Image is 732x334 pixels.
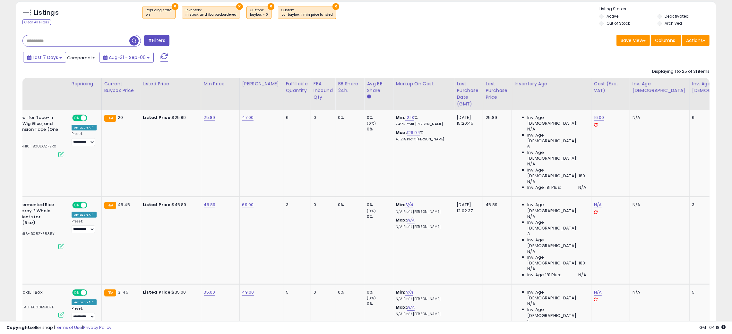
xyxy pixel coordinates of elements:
[486,202,507,208] div: 45.89
[143,115,196,121] div: $25.89
[578,185,586,190] span: N/A
[599,6,716,12] p: Listing States:
[396,312,449,316] p: N/A Profit [PERSON_NAME]
[268,3,274,10] button: ×
[143,80,198,87] div: Listed Price
[527,161,535,167] span: N/A
[146,8,172,17] span: Repricing state :
[143,114,172,121] b: Listed Price:
[4,305,54,310] span: | SKU: ST-AU-B000BSJDZE
[367,202,393,208] div: 0%
[172,3,178,10] button: ×
[396,289,405,295] b: Min:
[104,115,116,122] small: FBA
[204,202,216,208] a: 45.89
[665,13,689,19] label: Deactivated
[367,126,393,132] div: 0%
[527,167,586,179] span: Inv. Age [DEMOGRAPHIC_DATA]-180:
[594,202,602,208] a: N/A
[607,21,630,26] label: Out of Stock
[367,301,393,307] div: 0%
[104,289,116,296] small: FBA
[72,132,97,146] div: Preset:
[607,13,618,19] label: Active
[86,290,97,295] span: OFF
[204,289,215,296] a: 35.00
[286,289,306,295] div: 5
[367,94,371,100] small: Avg BB Share.
[144,35,169,46] button: Filters
[527,272,561,278] span: Inv. Age 181 Plus:
[396,137,449,142] p: 43.21% Profit [PERSON_NAME]
[527,249,535,255] span: N/A
[682,35,710,46] button: Actions
[652,69,710,75] div: Displaying 1 to 25 of 31 items
[72,80,99,87] div: Repricing
[236,3,243,10] button: ×
[314,202,331,208] div: 0
[396,130,449,142] div: %
[457,80,480,107] div: Last Purchase Date (GMT)
[396,202,405,208] b: Min:
[250,8,268,17] span: Custom:
[72,306,97,321] div: Preset:
[405,202,413,208] a: N/A
[393,78,454,110] th: The percentage added to the cost of goods (COGS) that forms the calculator for Min & Max prices.
[338,202,359,208] div: 0%
[338,289,359,295] div: 0%
[527,185,561,190] span: Inv. Age 181 Plus:
[99,52,154,63] button: Aug-31 - Sep-06
[72,219,97,233] div: Preset:
[665,21,682,26] label: Archived
[338,80,361,94] div: BB Share 24h.
[527,126,535,132] span: N/A
[242,289,254,296] a: 49.00
[367,296,376,301] small: (0%)
[486,115,507,121] div: 25.89
[242,202,254,208] a: 69.00
[55,324,82,330] a: Terms of Use
[22,19,51,25] div: Clear All Filters
[286,115,306,121] div: 6
[396,129,407,136] b: Max:
[281,13,333,17] div: cur buybox < min price landed
[457,202,478,213] div: [DATE] 12:02:37
[527,231,530,237] span: 3
[67,55,97,61] span: Compared to:
[527,301,535,307] span: N/A
[527,132,586,144] span: Inv. Age [DEMOGRAPHIC_DATA]:
[367,214,393,220] div: 0%
[367,80,390,94] div: Avg BB Share
[6,325,111,331] div: seller snap | |
[527,220,586,231] span: Inv. Age [DEMOGRAPHIC_DATA]:
[72,212,97,218] div: Amazon AI *
[185,13,237,17] div: in stock and fba backordered
[699,324,726,330] span: 2025-09-14 04:18 GMT
[143,202,196,208] div: $45.89
[72,125,97,130] div: Amazon AI *
[146,13,172,17] div: on
[118,114,123,121] span: 20
[338,115,359,121] div: 0%
[527,150,586,161] span: Inv. Age [DEMOGRAPHIC_DATA]:
[527,237,586,249] span: Inv. Age [DEMOGRAPHIC_DATA]:
[407,129,420,136] a: 126.94
[633,202,685,208] div: N/A
[616,35,650,46] button: Save View
[405,289,413,296] a: N/A
[286,80,308,94] div: Fulfillable Quantity
[109,54,146,61] span: Aug-31 - Sep-06
[332,3,339,10] button: ×
[527,255,586,266] span: Inv. Age [DEMOGRAPHIC_DATA]-180:
[73,203,81,208] span: ON
[104,202,116,209] small: FBA
[367,208,376,213] small: (0%)
[396,122,449,127] p: 7.49% Profit [PERSON_NAME]
[405,114,414,121] a: 12.13
[527,307,586,318] span: Inv. Age [DEMOGRAPHIC_DATA]:
[396,217,407,223] b: Max:
[594,114,604,121] a: 16.00
[633,289,685,295] div: N/A
[242,80,280,87] div: [PERSON_NAME]
[594,289,602,296] a: N/A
